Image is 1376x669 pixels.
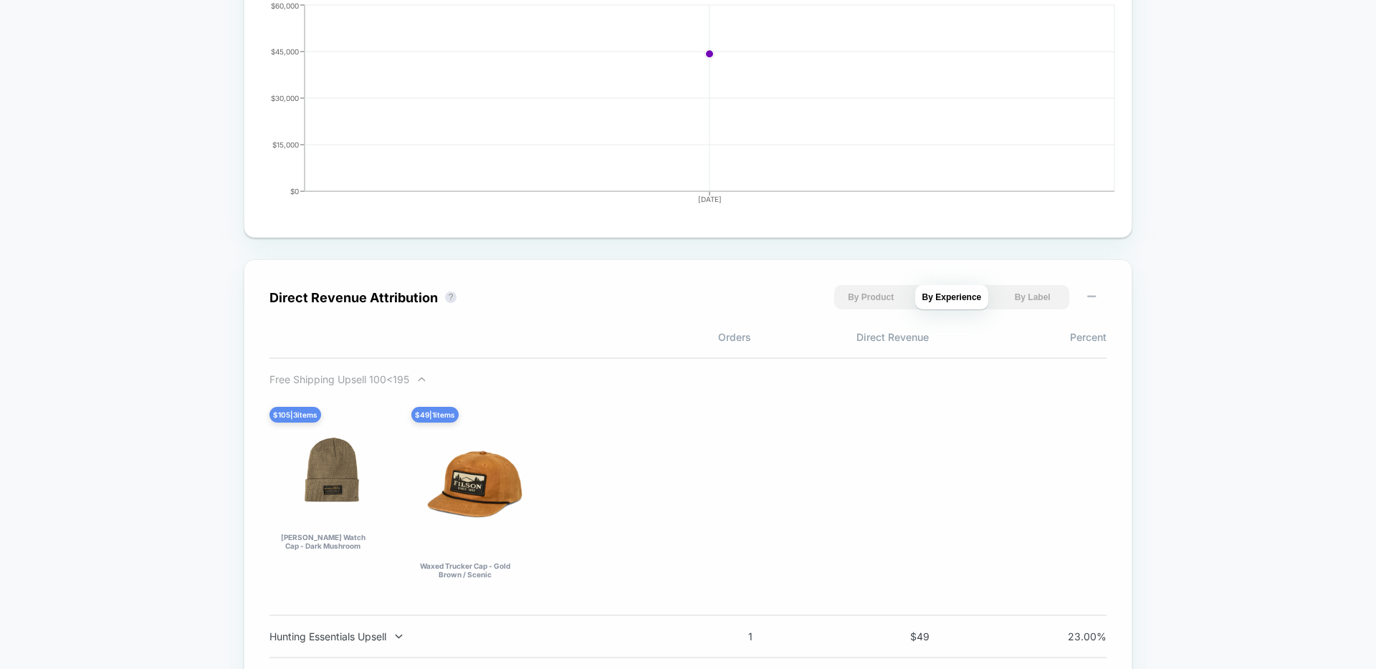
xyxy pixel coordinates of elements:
div: Waxed Trucker Cap - Gold Brown / Scenic [419,562,511,579]
tspan: $0 [290,187,299,196]
button: By Experience [915,285,989,309]
img: Waxed Trucker Cap - Gold Brown / Scenic [419,414,532,556]
button: By Product [834,285,908,309]
span: $ 49 [865,630,930,642]
span: 23.00 % [1042,630,1107,642]
tspan: [DATE] [698,195,722,203]
button: By Label [995,285,1069,309]
tspan: $30,000 [271,94,299,102]
div: $ 49 | 1 items [411,407,459,423]
span: Orders [573,331,751,343]
tspan: $15,000 [272,140,299,149]
div: $ 105 | 3 items [269,407,321,423]
tspan: $45,000 [271,47,299,56]
span: Direct Revenue [751,331,929,343]
img: Ballard Watch Cap - Dark Mushroom [277,414,390,527]
button: ? [445,292,457,303]
div: Hunting Essentials Upsell [269,630,646,642]
div: Direct Revenue Attribution [269,290,438,305]
span: 1 [688,630,752,642]
tspan: $60,000 [271,1,299,10]
div: [PERSON_NAME] Watch Cap - Dark Mushroom [277,533,369,550]
span: Percent [929,331,1107,343]
div: Free Shipping Upsell 100<195 [269,373,646,385]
